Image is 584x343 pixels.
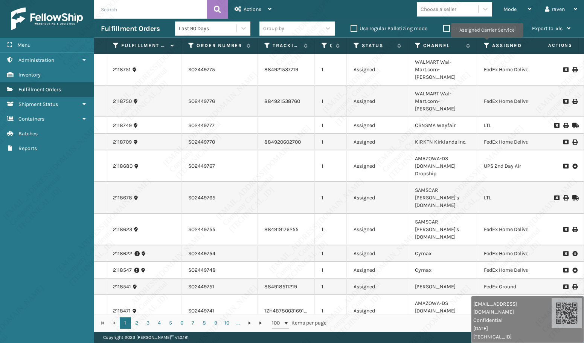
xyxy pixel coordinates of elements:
[473,325,552,332] span: [DATE]
[408,134,477,150] td: KIRKTN Kirklands Inc.
[330,42,332,49] label: Quantity
[17,42,30,48] span: Menu
[18,86,61,93] span: Fulfillment Orders
[264,283,297,290] a: 884918511219
[423,42,462,49] label: Channel
[113,307,131,315] a: 2118471
[563,123,568,128] i: Print BOL
[347,295,408,327] td: Assigned
[408,295,477,327] td: AMAZOWA-DS [DOMAIN_NAME] Dropship
[264,226,299,233] a: 884919176255
[263,24,284,32] div: Group by
[181,182,258,214] td: SO2449765
[244,6,261,12] span: Actions
[563,227,568,232] i: Request to Be Cancelled
[572,67,577,72] i: Print Label
[181,279,258,295] td: SO2449751
[503,6,517,12] span: Mode
[176,317,188,329] a: 6
[181,117,258,134] td: SO2449777
[473,316,552,324] span: Confidential
[233,317,244,329] a: ...
[477,150,549,182] td: UPS 2nd Day Air
[18,101,58,107] span: Shipment Status
[113,194,132,202] a: 2118678
[258,320,264,326] span: Go to the last page
[315,86,347,117] td: 1
[181,245,258,262] td: SO2449754
[179,24,237,32] div: Last 90 Days
[121,42,167,49] label: Fulfillment Order Id
[315,295,347,327] td: 1
[477,295,549,327] td: UPS Ground
[408,150,477,182] td: AMAZOWA-DS [DOMAIN_NAME] Dropship
[221,317,233,329] a: 10
[315,150,347,182] td: 1
[477,245,549,262] td: FedEx Home Delivery
[142,317,154,329] a: 3
[181,54,258,86] td: SO2449775
[272,319,283,327] span: 100
[347,117,408,134] td: Assigned
[18,57,54,63] span: Administration
[477,86,549,117] td: FedEx Home Delivery
[247,320,253,326] span: Go to the next page
[181,86,258,117] td: SO2449776
[572,195,577,201] i: Mark as Shipped
[113,66,131,73] a: 2118751
[421,5,456,13] div: Choose a seller
[347,279,408,295] td: Assigned
[572,227,577,232] i: Print Label
[273,42,300,49] label: Tracking Number
[347,262,408,279] td: Assigned
[315,262,347,279] td: 1
[315,245,347,262] td: 1
[408,262,477,279] td: Cymax
[362,42,393,49] label: Status
[477,279,549,295] td: FedEx Ground
[572,266,577,274] i: Pull Label
[154,317,165,329] a: 4
[408,117,477,134] td: CSNSMA Wayfair
[264,308,315,314] a: 1ZH4B7800316913194
[113,283,131,291] a: 2118541
[181,214,258,245] td: SO2449755
[408,182,477,214] td: SAMSCAR [PERSON_NAME]'s [DOMAIN_NAME]
[477,117,549,134] td: LTL
[477,134,549,150] td: FedEx Home Delivery
[572,284,577,289] i: Print Label
[18,145,37,152] span: Reports
[103,332,189,343] p: Copyright 2023 [PERSON_NAME]™ v 1.0.191
[315,54,347,86] td: 1
[443,25,516,32] label: Orders to be shipped [DATE]
[347,214,408,245] td: Assigned
[165,317,176,329] a: 5
[181,134,258,150] td: SO2449770
[264,98,300,104] a: 884921538760
[477,262,549,279] td: FedEx Home Delivery
[563,164,568,169] i: Request to Be Cancelled
[244,317,255,329] a: Go to the next page
[572,123,577,128] i: Mark as Shipped
[563,268,568,273] i: Request to Be Cancelled
[408,86,477,117] td: WALMART Wal-Mart.com-[PERSON_NAME]
[492,42,534,49] label: Assigned Carrier Service
[554,195,559,201] i: Request to Be Cancelled
[563,251,568,256] i: Request to Be Cancelled
[113,138,132,146] a: 2118709
[315,214,347,245] td: 1
[210,317,221,329] a: 9
[473,300,552,316] span: [EMAIL_ADDRESS][DOMAIN_NAME]
[18,116,44,122] span: Containers
[113,226,132,233] a: 2118623
[563,284,568,289] i: Request to Be Cancelled
[532,25,563,32] span: Export to .xls
[572,139,577,145] i: Print Label
[101,24,160,33] h3: Fulfillment Orders
[113,250,132,257] a: 2118622
[477,214,549,245] td: FedEx Home Delivery
[337,319,576,327] div: 1 - 100 of 48751 items
[11,8,83,30] img: logo
[408,245,477,262] td: Cymax
[113,266,132,274] a: 2118547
